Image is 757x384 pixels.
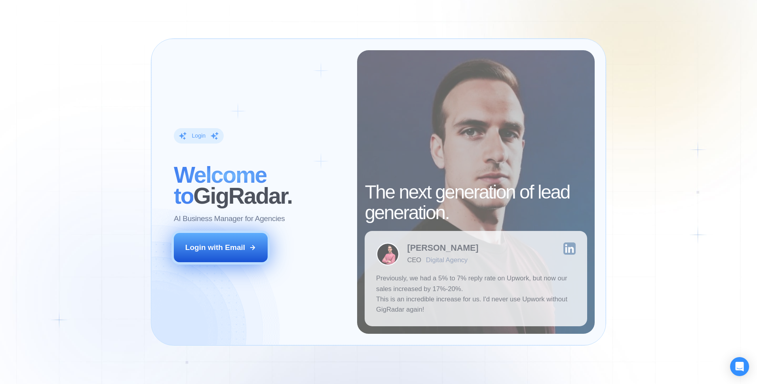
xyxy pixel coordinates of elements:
[376,273,576,315] p: Previously, we had a 5% to 7% reply rate on Upwork, but now our sales increased by 17%-20%. This ...
[730,357,749,376] div: Open Intercom Messenger
[174,233,268,262] button: Login with Email
[174,165,346,206] h2: ‍ GigRadar.
[192,132,205,140] div: Login
[407,244,479,253] div: [PERSON_NAME]
[174,214,285,224] p: AI Business Manager for Agencies
[407,256,421,264] div: CEO
[426,256,468,264] div: Digital Agency
[174,162,266,208] span: Welcome to
[365,182,587,223] h2: The next generation of lead generation.
[185,242,245,253] div: Login with Email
